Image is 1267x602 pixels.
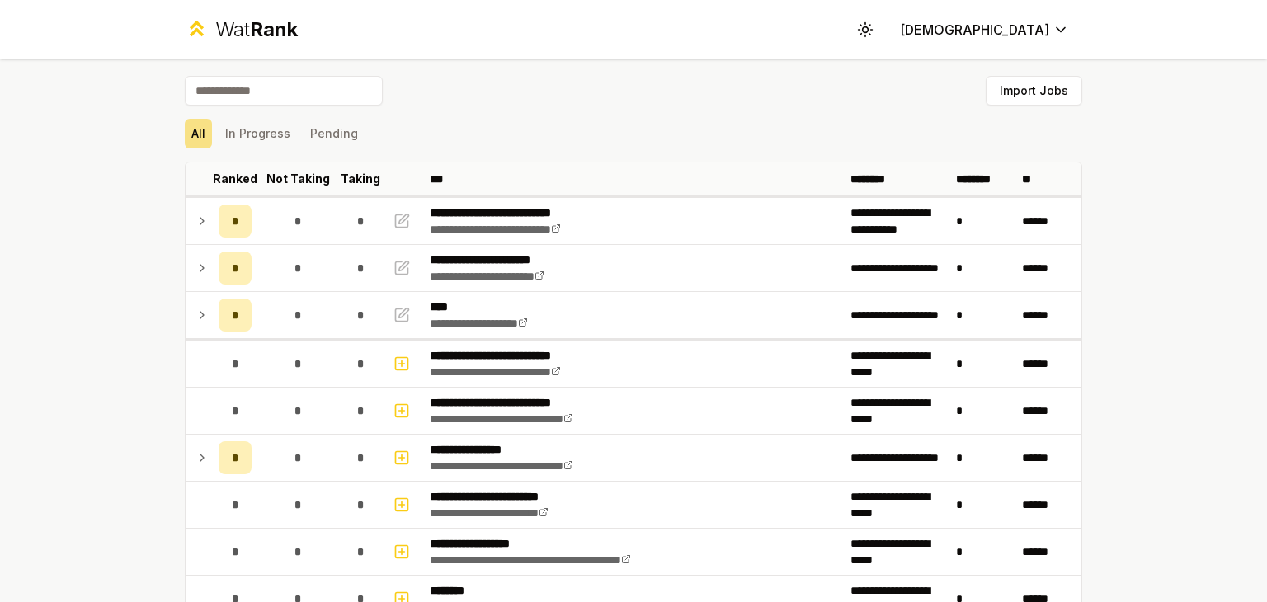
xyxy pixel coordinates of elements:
div: Wat [215,16,298,43]
p: Taking [341,171,380,187]
button: [DEMOGRAPHIC_DATA] [887,15,1082,45]
button: Import Jobs [986,76,1082,106]
button: In Progress [219,119,297,148]
p: Ranked [213,171,257,187]
p: Not Taking [266,171,330,187]
span: Rank [250,17,298,41]
button: Pending [304,119,365,148]
span: [DEMOGRAPHIC_DATA] [900,20,1049,40]
a: WatRank [185,16,298,43]
button: All [185,119,212,148]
